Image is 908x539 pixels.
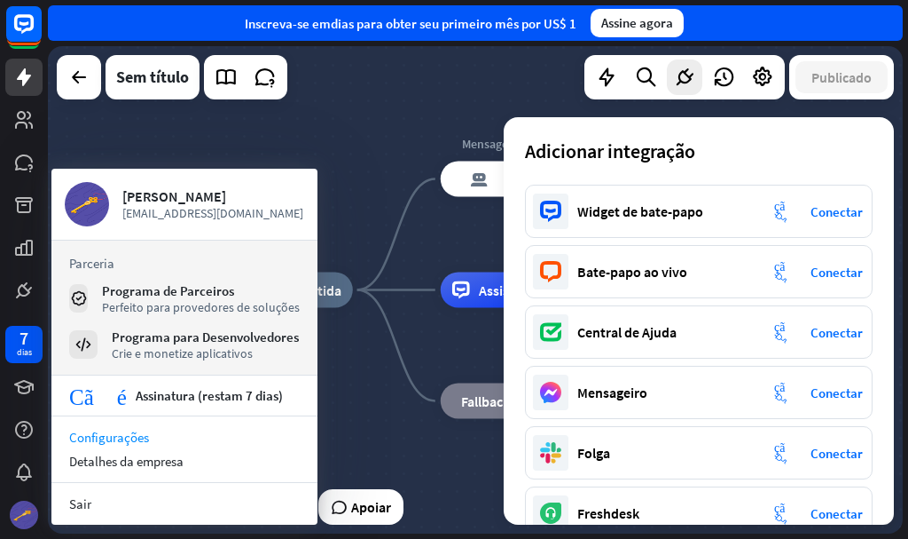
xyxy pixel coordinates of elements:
[69,255,114,272] font: Parceria
[479,281,579,299] font: Assistência de IA
[577,384,647,401] font: Mensageiro
[65,182,304,226] a: [PERSON_NAME] [EMAIL_ADDRESS][DOMAIN_NAME]
[795,61,888,93] button: Publicado
[102,282,234,299] font: Programa de Parceiros
[102,299,300,315] font: Perfeito para provedores de soluções
[774,320,791,345] font: integração de plug-ins
[331,15,576,32] font: dias para obter seu primeiro mês por US$ 1
[525,139,695,163] font: Adicionar integração
[17,346,32,358] font: dias
[69,384,127,407] font: Cartão de crédito
[810,445,863,462] font: Conectar
[69,495,91,512] font: Sair
[116,55,189,99] div: Sem título
[51,425,317,449] a: Configurações
[577,444,610,462] font: Folga
[810,384,863,401] font: Conectar
[461,392,556,410] font: Fallback padrão
[51,492,317,516] a: Sair
[136,387,283,404] font: Assinatura (restam 7 dias)
[116,67,189,87] font: Sem título
[239,281,341,299] font: Ponto de partida
[351,498,391,516] font: Apoiar
[14,7,67,60] button: Abra o widget de bate-papo do LiveChat
[577,323,677,341] font: Central de Ajuda
[811,68,872,86] font: Publicado
[122,187,226,205] font: [PERSON_NAME]
[69,329,300,361] a: Programa para Desenvolvedores Crie e monetize aplicativos
[69,282,300,314] a: Programa de Parceiros Perfeito para provedores de soluções
[5,326,43,363] a: 7 dias
[112,345,253,361] font: Crie e monetize aplicativos
[245,15,331,32] font: Inscreva-se em
[774,440,791,465] font: integração de plug-ins
[577,263,687,281] font: Bate-papo ao vivo
[20,327,28,349] font: 7
[577,202,703,220] font: Widget de bate-papo
[122,205,303,221] font: [EMAIL_ADDRESS][DOMAIN_NAME]
[452,170,505,188] font: resposta do bot de bloco
[774,380,791,405] font: integração de plug-ins
[601,14,673,31] font: Assine agora
[810,264,863,281] font: Conectar
[810,203,863,220] font: Conectar
[69,429,149,446] font: Configurações
[577,504,639,522] font: Freshdesk
[69,453,184,470] font: Detalhes da empresa
[774,501,791,526] font: integração de plug-ins
[69,384,283,407] a: Cartão de crédito Assinatura (restam 7 dias)
[810,324,863,341] font: Conectar
[774,199,791,224] font: integração de plug-ins
[462,136,603,152] font: Mensagem de boas-vindas
[810,505,863,522] font: Conectar
[774,259,791,284] font: integração de plug-ins
[112,329,299,345] font: Programa para Desenvolvedores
